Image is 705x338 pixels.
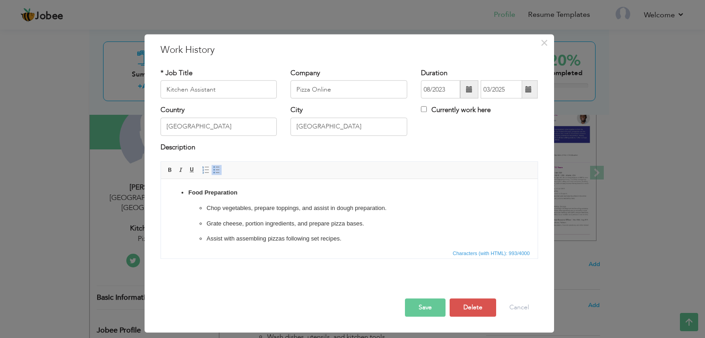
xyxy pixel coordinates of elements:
label: Description [161,143,195,152]
a: Insert/Remove Bulleted List [212,165,222,175]
label: Duration [421,68,447,78]
button: Save [405,298,446,317]
label: Country [161,106,185,115]
iframe: Rich Text Editor, workEditor [161,179,538,247]
div: Statistics [451,249,533,257]
span: Characters (with HTML): 993/4000 [451,249,532,257]
a: Italic [176,165,186,175]
input: Present [481,81,522,99]
a: Underline [187,165,197,175]
a: Bold [165,165,175,175]
label: City [290,106,303,115]
label: Currently work here [421,106,491,115]
input: From [421,81,460,99]
label: * Job Title [161,68,192,78]
button: Close [537,36,552,50]
a: Insert/Remove Numbered List [201,165,211,175]
span: × [540,35,548,51]
h3: Work History [161,43,538,57]
button: Cancel [500,298,538,317]
button: Delete [450,298,496,317]
label: Company [290,68,320,78]
input: Currently work here [421,107,427,113]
